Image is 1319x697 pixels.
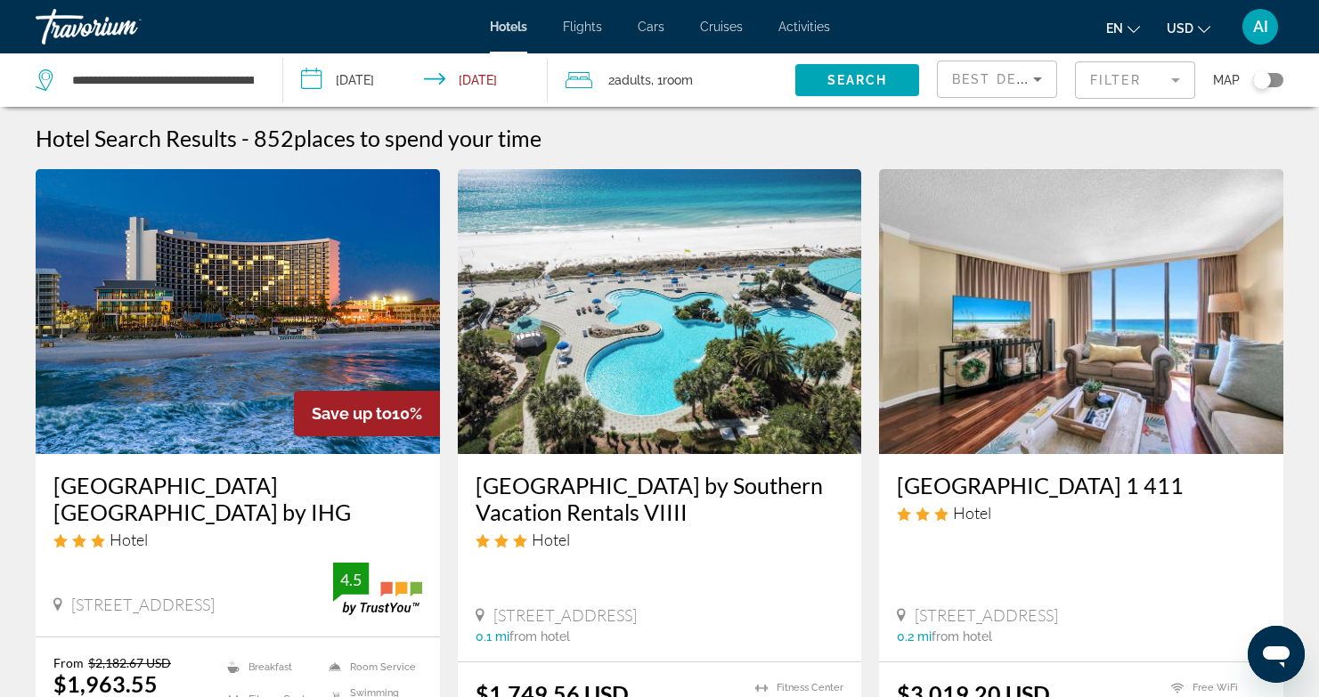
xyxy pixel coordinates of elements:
[897,472,1266,498] a: [GEOGRAPHIC_DATA] 1 411
[476,472,844,525] a: [GEOGRAPHIC_DATA] by Southern Vacation Rentals VIIII
[1213,68,1240,93] span: Map
[1162,680,1266,695] li: Free WiFi
[53,530,422,549] div: 3 star Hotel
[320,655,421,678] li: Room Service
[490,20,527,34] a: Hotels
[476,530,844,549] div: 3 star Hotel
[53,472,422,525] a: [GEOGRAPHIC_DATA] [GEOGRAPHIC_DATA] by IHG
[333,563,422,615] img: trustyou-badge.svg
[1106,15,1140,41] button: Change language
[897,503,1266,523] div: 3 star Hotel
[476,629,509,644] span: 0.1 mi
[458,169,862,454] img: Hotel image
[608,68,651,93] span: 2
[254,125,541,151] h2: 852
[36,125,237,151] h1: Hotel Search Results
[1240,72,1283,88] button: Toggle map
[1167,15,1210,41] button: Change currency
[53,655,84,670] span: From
[88,655,171,670] del: $2,182.67 USD
[294,125,541,151] span: places to spend your time
[1248,626,1305,683] iframe: Button to launch messaging window
[241,125,249,151] span: -
[953,503,991,523] span: Hotel
[1237,8,1283,45] button: User Menu
[283,53,549,107] button: Check-in date: Oct 17, 2025 Check-out date: Oct 25, 2025
[827,73,888,87] span: Search
[110,530,148,549] span: Hotel
[615,73,651,87] span: Adults
[700,20,743,34] a: Cruises
[563,20,602,34] a: Flights
[548,53,795,107] button: Travelers: 2 adults, 0 children
[663,73,693,87] span: Room
[1075,61,1195,100] button: Filter
[778,20,830,34] a: Activities
[932,629,992,644] span: from hotel
[493,605,637,625] span: [STREET_ADDRESS]
[651,68,693,93] span: , 1
[36,169,440,454] img: Hotel image
[952,69,1042,90] mat-select: Sort by
[1106,21,1123,36] span: en
[915,605,1058,625] span: [STREET_ADDRESS]
[294,391,440,436] div: 10%
[1167,21,1193,36] span: USD
[218,655,320,678] li: Breakfast
[312,404,392,423] span: Save up to
[36,4,214,50] a: Travorium
[746,680,843,695] li: Fitness Center
[897,629,932,644] span: 0.2 mi
[532,530,570,549] span: Hotel
[333,569,369,590] div: 4.5
[638,20,664,34] a: Cars
[509,629,570,644] span: from hotel
[795,64,919,96] button: Search
[1253,18,1268,36] span: AI
[879,169,1283,454] img: Hotel image
[952,72,1045,86] span: Best Deals
[71,595,215,614] span: [STREET_ADDRESS]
